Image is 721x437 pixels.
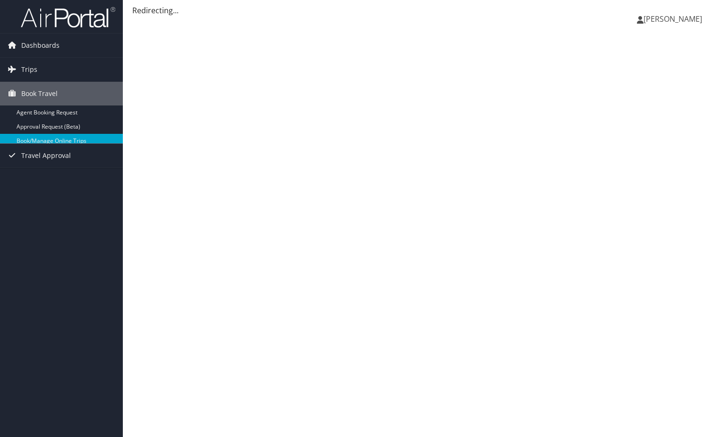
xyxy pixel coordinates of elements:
span: [PERSON_NAME] [644,14,702,24]
a: [PERSON_NAME] [637,5,712,33]
span: Travel Approval [21,144,71,167]
div: Redirecting... [132,5,712,16]
span: Trips [21,58,37,81]
img: airportal-logo.png [21,6,115,28]
span: Dashboards [21,34,60,57]
span: Book Travel [21,82,58,105]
